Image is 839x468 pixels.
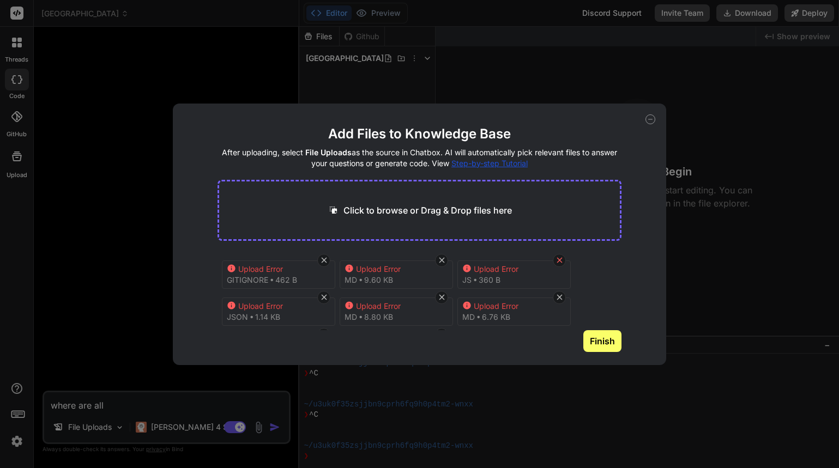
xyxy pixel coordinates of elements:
div: Upload Error [474,264,561,275]
div: Upload Error [356,264,443,275]
span: 6.76 KB [482,312,510,323]
div: Upload Error [474,301,561,312]
h4: After uploading, select as the source in Chatbox. AI will automatically pick relevant files to an... [218,147,621,169]
div: Upload Error [356,301,443,312]
span: 8.80 KB [364,312,393,323]
button: Finish [583,330,621,352]
div: Upload Error [238,264,325,275]
span: md [345,275,357,285]
span: 360 B [479,275,500,285]
div: Upload Error [238,301,325,312]
span: json [227,312,248,323]
span: js [462,275,472,285]
span: 9.60 KB [364,275,393,285]
span: 1.14 KB [255,312,280,323]
span: Step-by-step Tutorial [451,159,528,168]
span: md [462,312,475,323]
span: gitignore [227,275,268,285]
h2: Add Files to Knowledge Base [218,125,621,143]
p: Click to browse or Drag & Drop files here [343,204,512,217]
span: File Uploads [305,148,352,157]
span: 462 B [275,275,297,285]
span: md [345,312,357,323]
